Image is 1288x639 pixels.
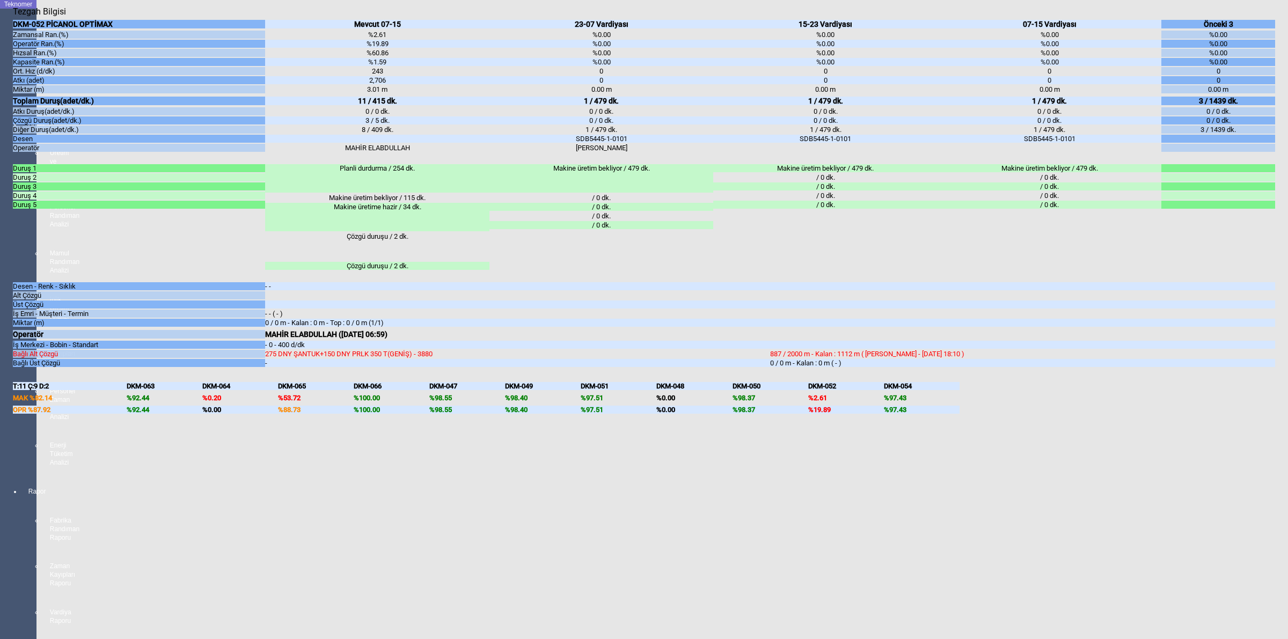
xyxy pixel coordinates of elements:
div: 1 / 479 dk. [489,97,713,105]
div: 8 / 409 dk. [265,126,489,134]
div: %0.00 [202,406,278,414]
div: Planli durdurma / 254 dk. [265,164,489,193]
div: %0.00 [1161,31,1275,39]
div: 0 [938,76,1161,84]
div: %0.00 [713,31,937,39]
div: 0 / 0 dk. [938,116,1161,124]
div: - - ( - ) [265,310,770,318]
div: %98.55 [429,406,505,414]
div: 0.00 m [938,85,1161,93]
div: 887 / 2000 m - Kalan : 1112 m ( [PERSON_NAME] - [DATE] 18:10 ) [770,350,1275,358]
div: Önceki 3 [1161,20,1275,28]
div: DKM-063 [127,382,202,390]
div: %0.00 [1161,40,1275,48]
div: 3 / 1439 dk. [1161,126,1275,134]
div: OPR %87.92 [13,406,127,414]
div: Operatör Ran.(%) [13,40,265,48]
div: Duruş 3 [13,182,265,190]
div: %0.00 [1161,58,1275,66]
div: %97.51 [581,394,656,402]
div: %97.51 [581,406,656,414]
div: 0 [1161,76,1275,84]
div: Çözgü duruşu / 2 dk. [265,262,489,270]
div: / 0 dk. [489,203,713,211]
div: Desen - Renk - Sıklık [13,282,265,290]
div: 23-07 Vardiyası [489,20,713,28]
div: %100.00 [354,394,429,402]
div: %98.40 [505,406,581,414]
div: 0 / 0 dk. [489,116,713,124]
div: Makine üretime hazir / 34 dk. [265,203,489,231]
div: 3 / 1439 dk. [1161,97,1275,105]
div: Duruş 5 [13,201,265,209]
div: %100.00 [354,406,429,414]
div: %0.00 [938,31,1161,39]
div: 0 [713,76,937,84]
div: DKM-064 [202,382,278,390]
div: %0.00 [489,40,713,48]
div: 3.01 m [265,85,489,93]
div: %0.00 [713,58,937,66]
div: %0.20 [202,394,278,402]
div: 0 [489,76,713,84]
div: Duruş 4 [13,192,265,200]
div: %0.00 [489,49,713,57]
div: DKM-052 [808,382,884,390]
div: / 0 dk. [489,212,713,220]
div: %0.00 [713,49,937,57]
div: / 0 dk. [713,182,937,190]
div: / 0 dk. [938,173,1161,181]
div: T:11 Ç:9 D:2 [13,382,127,390]
div: / 0 dk. [938,182,1161,190]
div: Zamansal Ran.(%) [13,31,265,39]
div: 0 [713,67,937,75]
div: MAHİR ELABDULLAH [265,144,489,152]
div: Çözgü duruşu / 2 dk. [265,232,489,261]
div: %53.72 [278,394,354,402]
div: 0 [938,67,1161,75]
div: Makine üretim bekliyor / 479 dk. [489,164,713,193]
div: Miktar (m) [13,85,265,93]
div: Makine üretim bekliyor / 479 dk. [938,164,1161,172]
div: 1 / 479 dk. [713,126,937,134]
div: / 0 dk. [713,201,937,209]
div: / 0 dk. [489,194,713,202]
div: 0 / 0 dk. [1161,107,1275,115]
div: Mevcut 07-15 [265,20,489,28]
div: - 0 - 400 d/dk [265,341,770,349]
div: Atkı (adet) [13,76,265,84]
div: İş Merkezi - Bobin - Standart [13,341,265,349]
div: %92.44 [127,406,202,414]
div: DKM-052 PİCANOL OPTİMAX [13,20,265,28]
div: 0 / 0 dk. [1161,116,1275,124]
div: 0 / 0 dk. [489,107,713,115]
div: - [265,359,770,367]
div: %97.43 [884,406,960,414]
div: Miktar (m) [13,319,265,327]
div: %0.00 [489,58,713,66]
div: 07-15 Vardiyası [938,20,1161,28]
div: SDB5445-1-0101 [938,135,1161,143]
div: Ort. Hız (d/dk) [13,67,265,75]
div: %0.00 [938,58,1161,66]
div: [PERSON_NAME] [489,144,713,152]
div: DKM-054 [884,382,960,390]
div: Bağlı Üst Çözgü [13,359,265,367]
div: %0.00 [938,40,1161,48]
div: 0 / 0 m - Kalan : 0 m ( - ) [770,359,1275,367]
div: %88.73 [278,406,354,414]
div: %0.00 [713,40,937,48]
div: 11 / 415 dk. [265,97,489,105]
div: %0.00 [656,406,732,414]
div: 0 / 0 m - Kalan : 0 m - Top : 0 / 0 m (1/1) [265,319,770,327]
div: 243 [265,67,489,75]
div: MAK %82.14 [13,394,127,402]
div: %98.37 [733,406,808,414]
div: Duruş 1 [13,164,265,172]
div: Duruş 2 [13,173,265,181]
div: DKM-047 [429,382,505,390]
div: Operatör [13,330,265,339]
div: Hızsal Ran.(%) [13,49,265,57]
div: %98.55 [429,394,505,402]
div: / 0 dk. [713,192,937,200]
